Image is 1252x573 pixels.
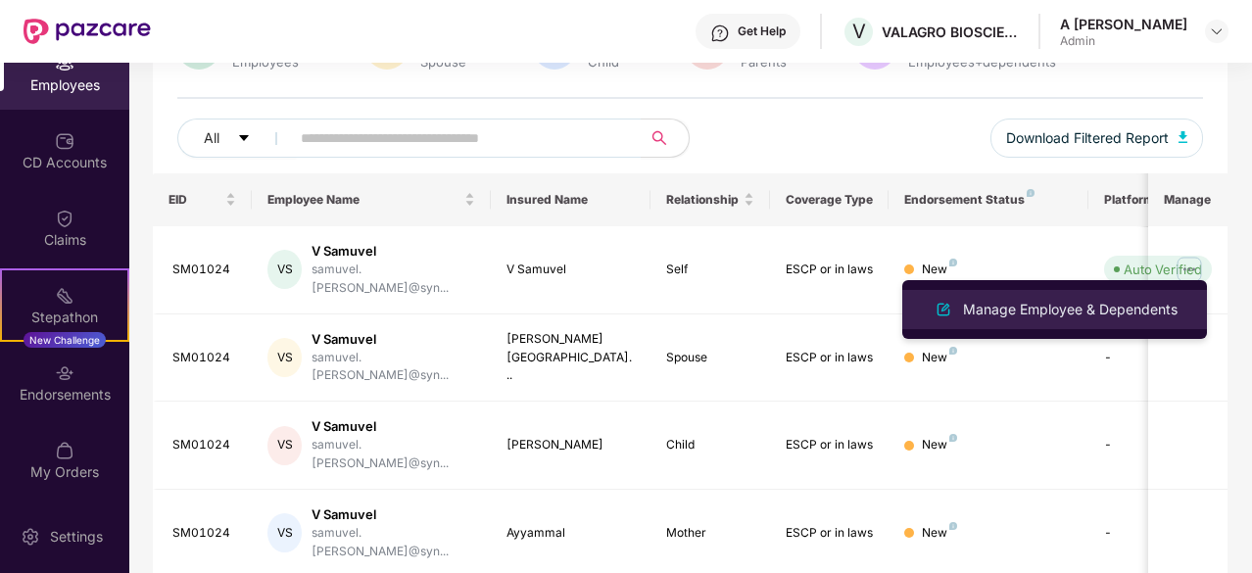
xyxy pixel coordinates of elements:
[932,298,955,321] img: svg+xml;base64,PHN2ZyB4bWxucz0iaHR0cDovL3d3dy53My5vcmcvMjAwMC9zdmciIHhtbG5zOnhsaW5rPSJodHRwOi8vd3...
[237,131,251,147] span: caret-down
[1088,402,1228,490] td: -
[312,436,475,473] div: samuvel.[PERSON_NAME]@syn...
[1148,173,1228,226] th: Manage
[666,349,754,367] div: Spouse
[172,524,237,543] div: SM01024
[252,173,491,226] th: Employee Name
[55,363,74,383] img: svg+xml;base64,PHN2ZyBpZD0iRW5kb3JzZW1lbnRzIiB4bWxucz0iaHR0cDovL3d3dy53My5vcmcvMjAwMC9zdmciIHdpZH...
[1124,260,1202,279] div: Auto Verified
[922,524,957,543] div: New
[21,527,40,547] img: svg+xml;base64,PHN2ZyBpZD0iU2V0dGluZy0yMHgyMCIgeG1sbnM9Imh0dHA6Ly93d3cudzMub3JnLzIwMDAvc3ZnIiB3aW...
[641,119,690,158] button: search
[312,505,475,524] div: V Samuvel
[1209,24,1225,39] img: svg+xml;base64,PHN2ZyBpZD0iRHJvcGRvd24tMzJ4MzIiIHhtbG5zPSJodHRwOi8vd3d3LnczLm9yZy8yMDAwL3N2ZyIgd2...
[267,250,302,289] div: VS
[1088,314,1228,403] td: -
[990,119,1204,158] button: Download Filtered Report
[267,513,302,552] div: VS
[153,173,253,226] th: EID
[650,173,770,226] th: Relationship
[312,330,475,349] div: V Samuvel
[1060,15,1187,33] div: A [PERSON_NAME]
[710,24,730,43] img: svg+xml;base64,PHN2ZyBpZD0iSGVscC0zMngzMiIgeG1sbnM9Imh0dHA6Ly93d3cudzMub3JnLzIwMDAvc3ZnIiB3aWR0aD...
[312,349,475,386] div: samuvel.[PERSON_NAME]@syn...
[949,522,957,530] img: svg+xml;base64,PHN2ZyB4bWxucz0iaHR0cDovL3d3dy53My5vcmcvMjAwMC9zdmciIHdpZHRoPSI4IiBoZWlnaHQ9IjgiIH...
[172,349,237,367] div: SM01024
[55,441,74,460] img: svg+xml;base64,PHN2ZyBpZD0iTXlfT3JkZXJzIiBkYXRhLW5hbWU9Ik15IE9yZGVycyIgeG1sbnM9Imh0dHA6Ly93d3cudz...
[786,436,874,454] div: ESCP or in laws
[172,436,237,454] div: SM01024
[738,24,786,39] div: Get Help
[786,261,874,279] div: ESCP or in laws
[882,23,1019,41] div: VALAGRO BIOSCIENCES
[1179,131,1188,143] img: svg+xml;base64,PHN2ZyB4bWxucz0iaHR0cDovL3d3dy53My5vcmcvMjAwMC9zdmciIHhtbG5zOnhsaW5rPSJodHRwOi8vd3...
[55,209,74,228] img: svg+xml;base64,PHN2ZyBpZD0iQ2xhaW0iIHhtbG5zPSJodHRwOi8vd3d3LnczLm9yZy8yMDAwL3N2ZyIgd2lkdGg9IjIwIi...
[1006,127,1169,149] span: Download Filtered Report
[786,524,874,543] div: ESCP or in laws
[922,349,957,367] div: New
[204,127,219,149] span: All
[267,338,302,377] div: VS
[852,20,866,43] span: V
[506,524,635,543] div: Ayyammal
[770,173,890,226] th: Coverage Type
[55,54,74,73] img: svg+xml;base64,PHN2ZyBpZD0iRW1wbG95ZWVzIiB4bWxucz0iaHR0cDovL3d3dy53My5vcmcvMjAwMC9zdmciIHdpZHRoPS...
[491,173,650,226] th: Insured Name
[641,130,679,146] span: search
[1027,189,1035,197] img: svg+xml;base64,PHN2ZyB4bWxucz0iaHR0cDovL3d3dy53My5vcmcvMjAwMC9zdmciIHdpZHRoPSI4IiBoZWlnaHQ9IjgiIH...
[506,436,635,454] div: [PERSON_NAME]
[267,426,302,465] div: VS
[666,436,754,454] div: Child
[177,119,297,158] button: Allcaret-down
[24,332,106,348] div: New Challenge
[312,242,475,261] div: V Samuvel
[2,308,127,327] div: Stepathon
[312,261,475,298] div: samuvel.[PERSON_NAME]@syn...
[666,261,754,279] div: Self
[506,330,635,386] div: [PERSON_NAME] [GEOGRAPHIC_DATA]...
[506,261,635,279] div: V Samuvel
[949,347,957,355] img: svg+xml;base64,PHN2ZyB4bWxucz0iaHR0cDovL3d3dy53My5vcmcvMjAwMC9zdmciIHdpZHRoPSI4IiBoZWlnaHQ9IjgiIH...
[172,261,237,279] div: SM01024
[666,192,740,208] span: Relationship
[1104,192,1212,208] div: Platform Status
[949,434,957,442] img: svg+xml;base64,PHN2ZyB4bWxucz0iaHR0cDovL3d3dy53My5vcmcvMjAwMC9zdmciIHdpZHRoPSI4IiBoZWlnaHQ9IjgiIH...
[666,524,754,543] div: Mother
[55,131,74,151] img: svg+xml;base64,PHN2ZyBpZD0iQ0RfQWNjb3VudHMiIGRhdGEtbmFtZT0iQ0QgQWNjb3VudHMiIHhtbG5zPSJodHRwOi8vd3...
[904,192,1072,208] div: Endorsement Status
[922,436,957,454] div: New
[24,19,151,44] img: New Pazcare Logo
[44,527,109,547] div: Settings
[55,286,74,306] img: svg+xml;base64,PHN2ZyB4bWxucz0iaHR0cDovL3d3dy53My5vcmcvMjAwMC9zdmciIHdpZHRoPSIyMSIgaGVpZ2h0PSIyMC...
[922,261,957,279] div: New
[267,192,460,208] span: Employee Name
[169,192,222,208] span: EID
[786,349,874,367] div: ESCP or in laws
[312,417,475,436] div: V Samuvel
[1060,33,1187,49] div: Admin
[312,524,475,561] div: samuvel.[PERSON_NAME]@syn...
[949,259,957,266] img: svg+xml;base64,PHN2ZyB4bWxucz0iaHR0cDovL3d3dy53My5vcmcvMjAwMC9zdmciIHdpZHRoPSI4IiBoZWlnaHQ9IjgiIH...
[1174,254,1205,285] img: manageButton
[959,299,1181,320] div: Manage Employee & Dependents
